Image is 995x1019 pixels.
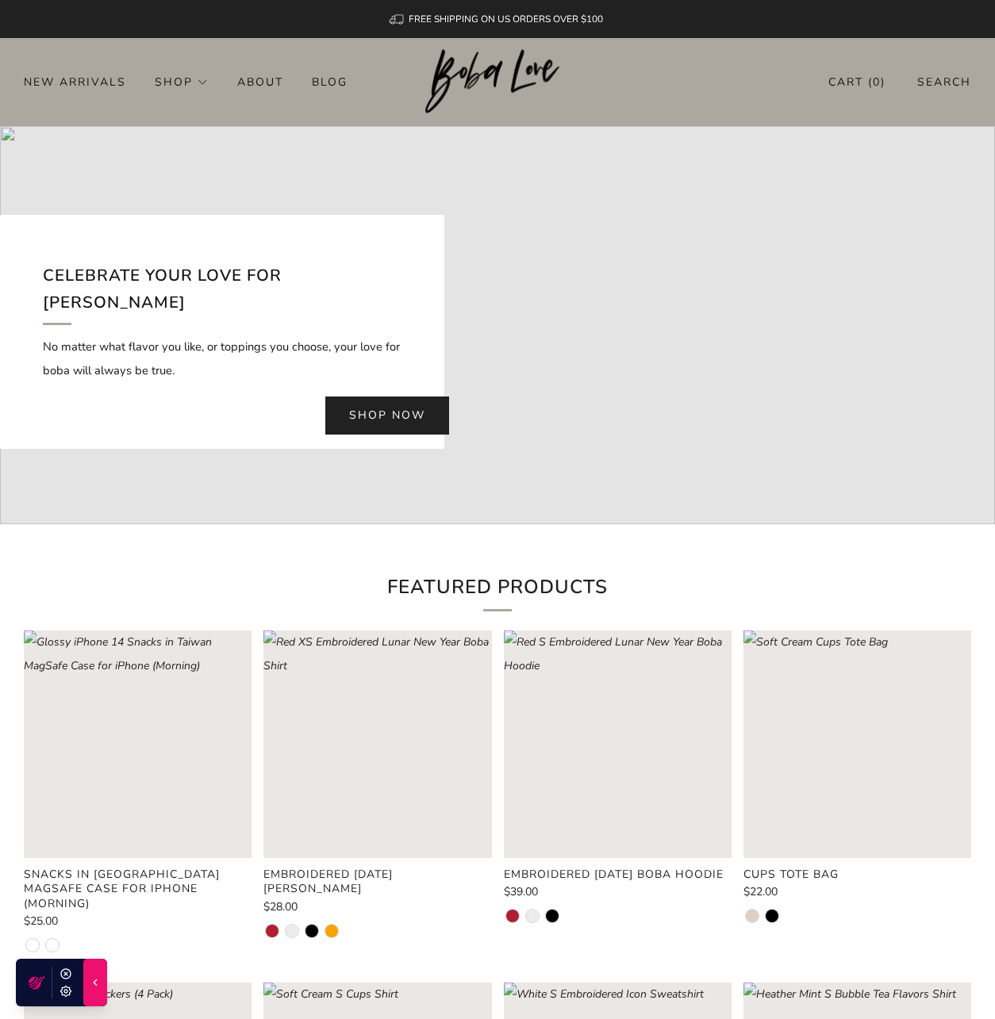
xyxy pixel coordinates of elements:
product-card-title: Embroidered [DATE] [PERSON_NAME] [263,867,393,896]
span: $25.00 [24,914,58,929]
a: Blog [312,69,348,94]
img: Boba Love [425,49,570,114]
span: $22.00 [743,884,778,899]
div: Domain Overview [125,94,207,104]
span: $39.00 [504,884,538,899]
span: $28.00 [263,899,298,914]
span: FREE SHIPPING ON US ORDERS OVER $100 [409,13,603,25]
a: $25.00 [24,916,252,927]
img: tab_domain_overview_orange.svg [108,92,121,105]
img: go_to_app.svg [951,33,964,46]
a: New Arrivals [24,69,126,94]
a: $39.00 [504,887,732,898]
a: $22.00 [743,887,971,898]
div: Site Audit [878,94,923,104]
a: $28.00 [263,902,491,913]
div: Domain: [DOMAIN_NAME] [41,41,175,54]
items-count: 0 [873,75,881,90]
a: Search [917,69,971,95]
div: v 4.0.25 [44,25,78,38]
img: logo_orange.svg [25,25,38,38]
div: Keywords by Traffic [365,94,457,104]
img: tab_backlinks_grey.svg [617,92,629,105]
h2: Celebrate your love for [PERSON_NAME] [43,262,401,325]
product-card-title: Snacks in [GEOGRAPHIC_DATA] MagSafe Case for iPhone (Morning) [24,867,220,910]
a: Snacks in [GEOGRAPHIC_DATA] MagSafe Case for iPhone (Morning) [24,868,252,911]
h2: Featured Products [236,572,759,611]
a: Glossy iPhone 14 Snacks in Taiwan MagSafe Case for iPhone (Morning) Loading image: Glossy iPhone ... [24,630,252,858]
a: Cart [828,69,886,95]
a: Red XS Embroidered Lunar New Year Boba Shirt Loading image: Red XS Embroidered Lunar New Year Bob... [263,630,491,858]
img: tab_keywords_by_traffic_grey.svg [348,92,360,105]
p: No matter what flavor you like, or toppings you choose, your love for boba will always be true. [43,335,401,382]
product-card-title: Embroidered [DATE] Boba Hoodie [504,867,724,882]
a: Soft Cream Cups Tote Bag Loading image: Soft Cream Cups Tote Bag [743,630,971,858]
img: tab_seo_analyzer_grey.svg [860,92,873,105]
img: support.svg [885,33,897,46]
img: setting.svg [918,33,931,46]
a: Cups Tote Bag [743,868,971,882]
a: Shop [155,69,209,94]
a: About [237,69,283,94]
a: Red S Embroidered Lunar New Year Boba Hoodie Loading image: Red S Embroidered Lunar New Year Boba... [504,630,732,858]
a: Boba Love [425,49,570,115]
img: website_grey.svg [25,41,38,54]
a: Embroidered [DATE] [PERSON_NAME] [263,868,491,896]
product-card-title: Cups Tote Bag [743,867,839,882]
div: Backlinks [634,94,677,104]
a: Shop now [325,396,449,435]
a: Embroidered [DATE] Boba Hoodie [504,868,732,882]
